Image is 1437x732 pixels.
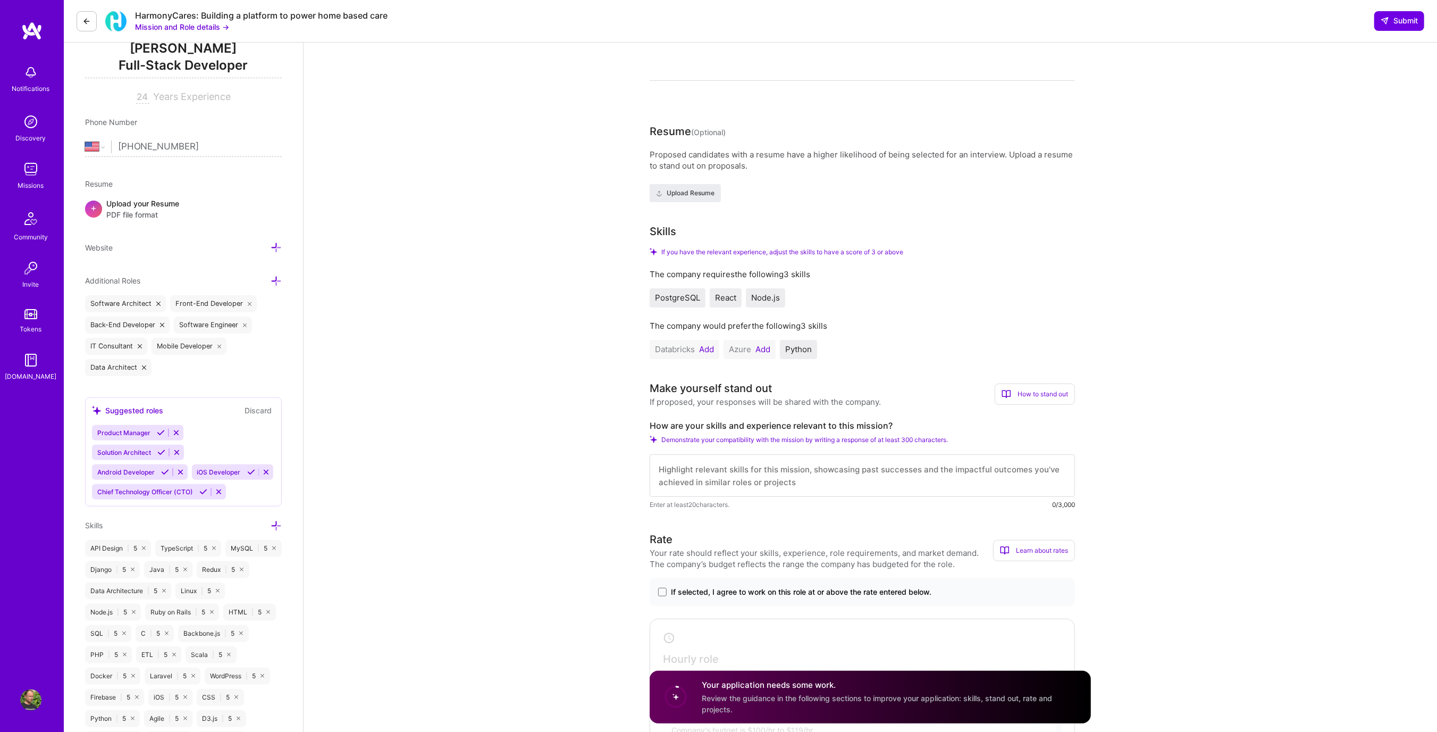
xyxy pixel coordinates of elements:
[650,248,657,255] i: Check
[97,429,150,437] span: Product Manager
[251,608,254,617] span: |
[1052,499,1075,510] div: 0/3,000
[715,293,736,303] span: React
[262,468,270,476] i: Reject
[246,672,248,680] span: |
[183,568,187,571] i: icon Close
[20,350,41,371] img: guide book
[170,295,257,312] div: Front-End Developer
[118,131,282,162] input: +1 (000) 000-0000
[260,674,264,678] i: icon Close
[85,646,132,663] div: PHP 5
[223,604,275,621] div: HTML 5
[243,323,247,327] i: icon Close
[785,344,812,354] span: Python
[131,568,135,571] i: icon Close
[191,674,195,678] i: icon Close
[157,429,165,437] i: Accept
[14,231,48,243] div: Community
[1002,389,1011,399] i: icon BookOpen
[995,384,1075,405] div: How to stand out
[155,540,221,557] div: TypeScript 5
[97,448,151,456] span: Solution Architect
[671,587,931,597] span: If selected, I agree to work on this role at or above the rate entered below.
[210,610,214,614] i: icon Close
[120,693,122,702] span: |
[85,338,147,355] div: IT Consultant
[20,111,41,132] img: discovery
[216,589,220,593] i: icon Close
[16,132,46,144] div: Discovery
[136,646,181,663] div: ETL 5
[199,488,207,496] i: Accept
[5,371,57,382] div: [DOMAIN_NAME]
[197,468,241,476] span: iOS Developer
[85,40,282,56] span: [PERSON_NAME]
[85,540,151,557] div: API Design 5
[23,279,39,290] div: Invite
[247,468,255,476] i: Accept
[20,257,41,279] img: Invite
[702,694,1052,714] span: Review the guidance in the following sections to improve your application: skills, stand out, rat...
[169,714,171,723] span: |
[257,544,259,553] span: |
[18,206,44,231] img: Community
[205,668,270,685] div: WordPress 5
[650,269,1075,280] div: The company requires the following 3 skills
[224,629,226,638] span: |
[1000,546,1010,555] i: icon BookOpen
[197,689,243,706] div: CSS 5
[147,587,149,595] span: |
[144,710,192,727] div: Agile 5
[20,62,41,83] img: bell
[144,561,192,578] div: Java 5
[691,128,726,137] span: (Optional)
[225,565,227,574] span: |
[116,672,119,680] span: |
[82,17,91,26] i: icon LeftArrowDark
[145,668,200,685] div: Laravel 5
[661,436,948,444] span: Demonstrate your compatibility with the mission by writing a response of at least 300 characters.
[702,679,1078,691] h4: Your application needs some work.
[20,689,41,711] img: User Avatar
[650,396,881,407] div: If proposed, your responses will be shared with the company.
[248,302,252,306] i: icon Close
[132,610,136,614] i: icon Close
[85,604,141,621] div: Node.js 5
[650,320,1075,331] div: The company would prefer the following 3 skills
[157,651,159,659] span: |
[145,604,219,621] div: Ruby on Rails 5
[751,293,780,303] span: Node.js
[18,180,44,191] div: Missions
[241,404,275,417] button: Discard
[85,561,140,578] div: Django 5
[1381,15,1418,26] span: Submit
[650,184,721,202] button: Upload Resume
[85,583,171,600] div: Data Architecture 5
[131,717,135,720] i: icon Close
[212,651,214,659] span: |
[12,83,50,94] div: Notifications
[650,123,726,140] div: Resume
[650,149,1075,171] div: Proposed candidates with a resume have a higher likelihood of being selected for an interview. Up...
[18,689,44,711] a: User Avatar
[148,689,192,706] div: iOS 5
[85,359,152,376] div: Data Architect
[136,91,149,104] input: XX
[212,546,216,550] i: icon Close
[24,309,37,319] img: tokens
[97,468,155,476] span: Android Developer
[150,629,152,638] span: |
[186,646,236,663] div: Scala 5
[1374,11,1424,30] button: Submit
[85,118,137,127] span: Phone Number
[174,317,253,334] div: Software Engineer
[755,345,770,354] button: Add
[195,608,197,617] span: |
[217,344,222,348] i: icon Close
[240,568,243,571] i: icon Close
[237,717,240,720] i: icon Close
[123,653,127,656] i: icon Close
[656,188,715,198] span: Upload Resume
[85,689,144,706] div: Firebase 5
